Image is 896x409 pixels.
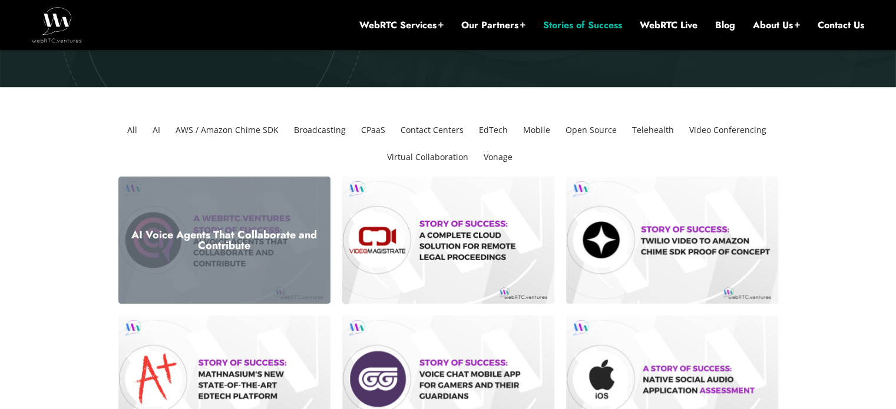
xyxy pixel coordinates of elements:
[32,7,82,42] img: WebRTC.ventures
[382,144,473,171] li: Virtual Collaboration
[359,19,444,32] a: WebRTC Services
[356,117,390,144] li: CPaaS
[396,117,468,144] li: Contact Centers
[123,117,142,144] li: All
[685,117,771,144] li: Video Conferencing
[474,117,513,144] li: EdTech
[127,230,322,251] h3: AI Voice Agents That Collaborate and Contribute
[818,19,864,32] a: Contact Us
[148,117,165,144] li: AI
[627,117,679,144] li: Telehealth
[753,19,800,32] a: About Us
[118,177,330,304] a: AI Voice Agents That Collaborate and Contribute
[715,19,735,32] a: Blog
[171,117,283,144] li: AWS / Amazon Chime SDK
[561,117,621,144] li: Open Source
[543,19,622,32] a: Stories of Success
[479,144,517,171] li: Vonage
[461,19,525,32] a: Our Partners
[518,117,555,144] li: Mobile
[640,19,697,32] a: WebRTC Live
[289,117,351,144] li: Broadcasting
